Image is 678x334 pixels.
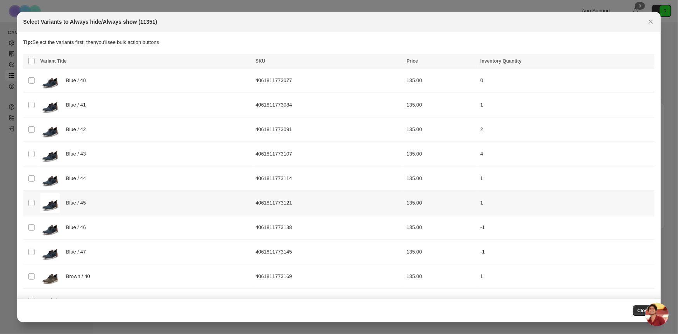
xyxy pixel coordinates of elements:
img: 11351-14-125-a1_64447511-4f78-4fb9-9046-7cc541221326.jpg [40,242,60,262]
button: Close [633,305,655,316]
td: 4061811773176 [253,289,404,313]
td: 1 [478,93,655,117]
span: Blue / 43 [66,150,90,158]
td: 1 [478,264,655,289]
td: 1 [478,166,655,191]
td: 4061811773077 [253,68,404,93]
span: Variant Title [40,58,67,64]
span: Blue / 40 [66,77,90,84]
img: 11351-14-125-a1_64447511-4f78-4fb9-9046-7cc541221326.jpg [40,193,60,213]
img: 11351-14-125-a1_64447511-4f78-4fb9-9046-7cc541221326.jpg [40,71,60,90]
img: 11351-14-125-a1_64447511-4f78-4fb9-9046-7cc541221326.jpg [40,169,60,188]
span: Blue / 41 [66,101,90,109]
span: Brown / 41 [66,297,94,305]
td: 4061811773091 [253,117,404,142]
img: 11351-14-125-a1_64447511-4f78-4fb9-9046-7cc541221326.jpg [40,218,60,237]
button: Close [645,16,656,27]
td: 2 [478,117,655,142]
span: Blue / 44 [66,175,90,182]
span: SKU [256,58,265,64]
td: -1 [478,240,655,264]
img: 11351-25-125-a1_2ed6ae2b-3921-4516-bae9-ceebffd91937.jpg [40,291,60,311]
td: 1 [478,289,655,313]
img: 11351-14-125-a1_64447511-4f78-4fb9-9046-7cc541221326.jpg [40,95,60,115]
td: 4061811773169 [253,264,404,289]
td: 135.00 [404,68,478,93]
span: Blue / 47 [66,248,90,256]
td: 4 [478,142,655,166]
td: 4061811773121 [253,191,404,215]
td: 135.00 [404,264,478,289]
td: 135.00 [404,215,478,240]
td: 1 [478,191,655,215]
td: 4061811773084 [253,93,404,117]
td: 135.00 [404,166,478,191]
span: Price [406,58,418,64]
span: Brown / 40 [66,273,94,280]
td: -1 [478,215,655,240]
a: Open chat [645,303,669,326]
td: 4061811773145 [253,240,404,264]
h2: Select Variants to Always hide/Always show (11351) [23,18,157,26]
td: 4061811773107 [253,142,404,166]
td: 4061811773114 [253,166,404,191]
td: 135.00 [404,191,478,215]
span: Blue / 45 [66,199,90,207]
td: 135.00 [404,117,478,142]
p: Select the variants first, then you'll see bulk action buttons [23,38,655,46]
td: 0 [478,68,655,93]
td: 135.00 [404,142,478,166]
td: 4061811773138 [253,215,404,240]
td: 135.00 [404,93,478,117]
span: Blue / 42 [66,126,90,133]
span: Close [638,308,650,314]
img: 11351-25-125-a1_2ed6ae2b-3921-4516-bae9-ceebffd91937.jpg [40,267,60,286]
img: 11351-14-125-a1_64447511-4f78-4fb9-9046-7cc541221326.jpg [40,144,60,164]
span: Inventory Quantity [480,58,521,64]
td: 135.00 [404,289,478,313]
td: 135.00 [404,240,478,264]
strong: Tip: [23,39,33,45]
span: Blue / 46 [66,224,90,231]
img: 11351-14-125-a1_64447511-4f78-4fb9-9046-7cc541221326.jpg [40,120,60,139]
